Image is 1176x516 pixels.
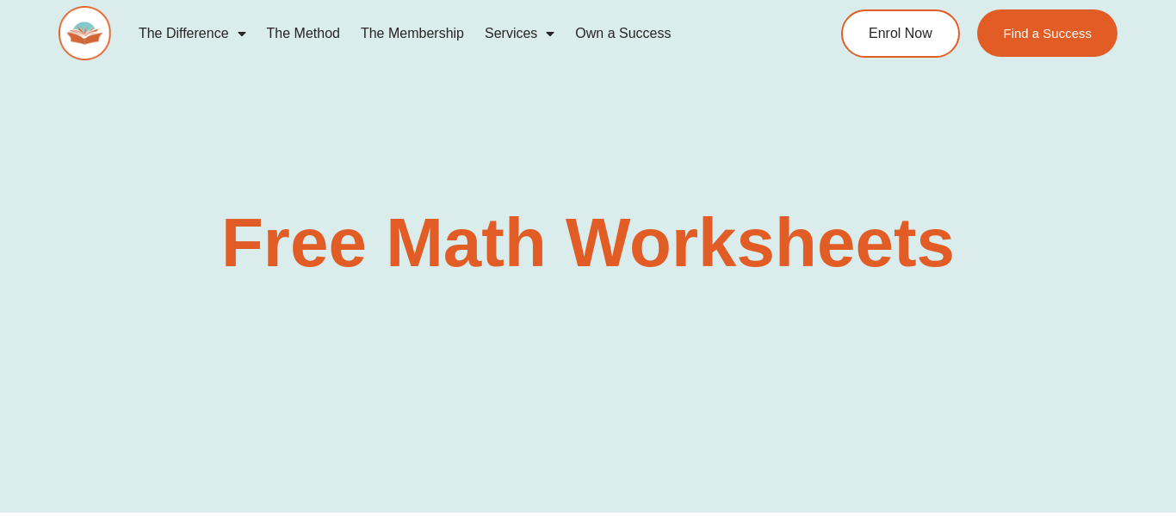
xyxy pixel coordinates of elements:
[977,9,1117,57] a: Find a Success
[1003,27,1092,40] span: Find a Success
[97,208,1079,277] h2: Free Math Worksheets
[890,321,1176,516] iframe: Chat Widget
[869,27,932,40] span: Enrol Now
[128,14,257,53] a: The Difference
[350,14,474,53] a: The Membership
[841,9,960,58] a: Enrol Now
[257,14,350,53] a: The Method
[128,14,781,53] nav: Menu
[474,14,565,53] a: Services
[565,14,681,53] a: Own a Success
